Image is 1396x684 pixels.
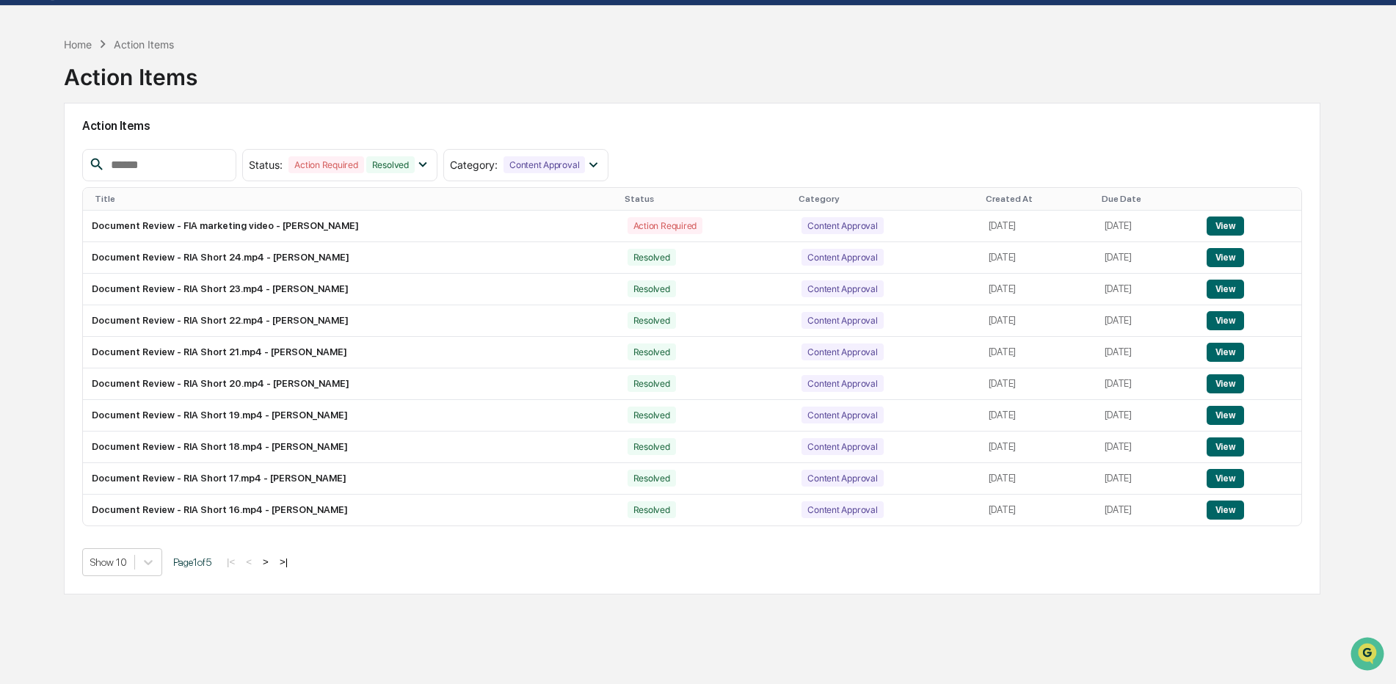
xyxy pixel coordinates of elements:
[980,337,1096,368] td: [DATE]
[15,186,26,198] div: 🖐️
[986,194,1090,204] div: Created At
[628,501,676,518] div: Resolved
[1207,346,1244,357] a: View
[628,249,676,266] div: Resolved
[1207,220,1244,231] a: View
[1096,211,1198,242] td: [DATE]
[1207,378,1244,389] a: View
[801,470,883,487] div: Content Approval
[1096,242,1198,274] td: [DATE]
[1207,504,1244,515] a: View
[1207,501,1244,520] button: View
[83,337,619,368] td: Document Review - RIA Short 21.mp4 - [PERSON_NAME]
[628,407,676,423] div: Resolved
[1096,337,1198,368] td: [DATE]
[29,185,95,200] span: Preclearance
[801,280,883,297] div: Content Approval
[1207,437,1244,456] button: View
[1349,636,1389,675] iframe: Open customer support
[288,156,363,173] div: Action Required
[1096,463,1198,495] td: [DATE]
[1096,368,1198,400] td: [DATE]
[980,242,1096,274] td: [DATE]
[1207,311,1244,330] button: View
[64,38,92,51] div: Home
[222,556,239,568] button: |<
[628,375,676,392] div: Resolved
[980,211,1096,242] td: [DATE]
[628,438,676,455] div: Resolved
[801,407,883,423] div: Content Approval
[95,194,613,204] div: Title
[628,217,702,234] div: Action Required
[15,31,267,54] p: How can we help?
[1096,495,1198,525] td: [DATE]
[50,112,241,127] div: Start new chat
[146,249,178,260] span: Pylon
[628,470,676,487] div: Resolved
[83,432,619,463] td: Document Review - RIA Short 18.mp4 - [PERSON_NAME]
[83,274,619,305] td: Document Review - RIA Short 23.mp4 - [PERSON_NAME]
[1102,194,1192,204] div: Due Date
[64,52,197,90] div: Action Items
[801,249,883,266] div: Content Approval
[1207,252,1244,263] a: View
[625,194,788,204] div: Status
[980,432,1096,463] td: [DATE]
[980,495,1096,525] td: [DATE]
[1096,274,1198,305] td: [DATE]
[121,185,182,200] span: Attestations
[801,312,883,329] div: Content Approval
[15,214,26,226] div: 🔎
[83,368,619,400] td: Document Review - RIA Short 20.mp4 - [PERSON_NAME]
[83,305,619,337] td: Document Review - RIA Short 22.mp4 - [PERSON_NAME]
[50,127,186,139] div: We're available if you need us!
[249,159,283,171] span: Status :
[83,400,619,432] td: Document Review - RIA Short 19.mp4 - [PERSON_NAME]
[83,211,619,242] td: Document Review - FIA marketing video - [PERSON_NAME]
[9,179,101,205] a: 🖐️Preclearance
[980,463,1096,495] td: [DATE]
[450,159,498,171] span: Category :
[83,463,619,495] td: Document Review - RIA Short 17.mp4 - [PERSON_NAME]
[29,213,92,228] span: Data Lookup
[114,38,174,51] div: Action Items
[258,556,273,568] button: >
[1096,400,1198,432] td: [DATE]
[9,207,98,233] a: 🔎Data Lookup
[83,242,619,274] td: Document Review - RIA Short 24.mp4 - [PERSON_NAME]
[1096,305,1198,337] td: [DATE]
[980,305,1096,337] td: [DATE]
[801,501,883,518] div: Content Approval
[1207,217,1244,236] button: View
[1207,280,1244,299] button: View
[250,117,267,134] button: Start new chat
[1207,248,1244,267] button: View
[1207,469,1244,488] button: View
[799,194,973,204] div: Category
[1207,343,1244,362] button: View
[980,274,1096,305] td: [DATE]
[1207,283,1244,294] a: View
[173,556,211,568] span: Page 1 of 5
[1096,432,1198,463] td: [DATE]
[103,248,178,260] a: Powered byPylon
[1207,473,1244,484] a: View
[801,343,883,360] div: Content Approval
[241,556,256,568] button: <
[801,375,883,392] div: Content Approval
[275,556,292,568] button: >|
[1207,406,1244,425] button: View
[801,217,883,234] div: Content Approval
[628,312,676,329] div: Resolved
[1207,374,1244,393] button: View
[366,156,415,173] div: Resolved
[628,280,676,297] div: Resolved
[101,179,188,205] a: 🗄️Attestations
[1207,441,1244,452] a: View
[83,495,619,525] td: Document Review - RIA Short 16.mp4 - [PERSON_NAME]
[628,343,676,360] div: Resolved
[1207,410,1244,421] a: View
